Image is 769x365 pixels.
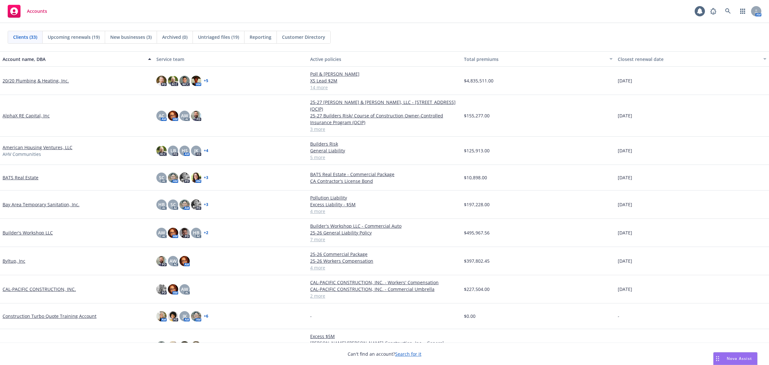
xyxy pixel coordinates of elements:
img: photo [156,256,167,266]
img: photo [156,76,167,86]
a: Excess Liability - $5M [310,201,459,208]
img: photo [168,311,178,321]
a: [PERSON_NAME]/[PERSON_NAME] Construction, Inc. - General Liability [310,340,459,353]
img: photo [179,256,190,266]
a: 4 more [310,208,459,215]
a: 20/20 Plumbing & Heating, Inc. [3,77,69,84]
span: [DATE] [618,258,632,264]
a: Bay Area Temporary Sanitation, Inc. [3,201,79,208]
button: Closest renewal date [615,51,769,67]
span: [DATE] [618,147,632,154]
span: [DATE] [618,174,632,181]
a: 25-26 Workers Compensation [310,258,459,264]
a: Builders Risk [310,140,459,147]
span: HS [182,147,188,154]
span: Can't find an account? [348,351,421,357]
span: LB [170,147,176,154]
span: Accounts [27,9,47,14]
span: New businesses (3) [110,34,152,40]
span: [DATE] [618,112,632,119]
span: $10,898.00 [464,174,487,181]
img: photo [168,228,178,238]
a: 7 more [310,236,459,243]
span: JK [194,147,198,154]
a: Poll & [PERSON_NAME] [310,71,459,77]
a: Accounts [5,2,50,20]
span: AW [170,258,177,264]
a: Builder's Workshop LLC [3,229,53,236]
img: photo [168,341,178,352]
span: [DATE] [618,77,632,84]
span: $397,802.45 [464,258,490,264]
span: [DATE] [618,286,632,293]
a: 25-26 General Liability Policy [310,229,459,236]
a: Switch app [736,5,749,18]
span: - [618,313,619,319]
span: $227,504.00 [464,286,490,293]
a: XS Lead $2M [310,77,459,84]
span: AC [159,112,164,119]
img: photo [191,173,201,183]
img: photo [156,284,167,294]
a: + 5 [204,79,208,83]
span: Customer Directory [282,34,325,40]
div: Closest renewal date [618,56,759,63]
img: photo [191,341,201,352]
span: HB [158,201,165,208]
a: 25-26 Commercial Package [310,251,459,258]
div: Service team [156,56,305,63]
span: Clients (33) [13,34,37,40]
div: Account name, DBA [3,56,144,63]
button: Service team [154,51,308,67]
a: BATS Real Estate [3,174,38,181]
button: Nova Assist [713,352,757,365]
span: Untriaged files (19) [198,34,239,40]
a: Search [722,5,734,18]
img: photo [179,199,190,210]
a: Construction Turbo Quote Training Account [3,313,96,319]
img: photo [168,284,178,294]
a: 4 more [310,264,459,271]
a: Pollution Liability [310,194,459,201]
img: photo [179,173,190,183]
div: Drag to move [714,352,722,365]
img: photo [168,111,178,121]
span: [DATE] [618,229,632,236]
span: $155,277.00 [464,112,490,119]
span: $4,835,511.00 [464,77,493,84]
a: Builder's Workshop LLC - Commercial Auto [310,223,459,229]
a: + 6 [204,314,208,318]
div: Total premiums [464,56,606,63]
a: 5 more [310,154,459,161]
a: + 4 [204,149,208,153]
span: $197,228.00 [464,201,490,208]
span: HB [193,229,199,236]
a: + 3 [204,176,208,180]
a: + 3 [204,203,208,207]
a: BATS Real Estate - Commercial Package [310,171,459,178]
span: JK [183,313,187,319]
img: photo [156,311,167,321]
a: + 2 [204,231,208,235]
a: Excess $5M [310,333,459,340]
img: photo [156,341,167,352]
a: CA Contractor's License Bond [310,178,459,184]
img: photo [191,311,201,321]
a: 2 more [310,293,459,299]
img: photo [179,341,190,352]
span: Nova Assist [727,356,752,361]
span: $0.00 [464,313,475,319]
button: Active policies [308,51,461,67]
img: photo [179,76,190,86]
img: photo [168,76,178,86]
span: Archived (0) [162,34,187,40]
span: $495,967.56 [464,229,490,236]
span: Reporting [250,34,271,40]
a: 3 more [310,126,459,132]
span: AW [181,286,188,293]
a: 14 more [310,84,459,91]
